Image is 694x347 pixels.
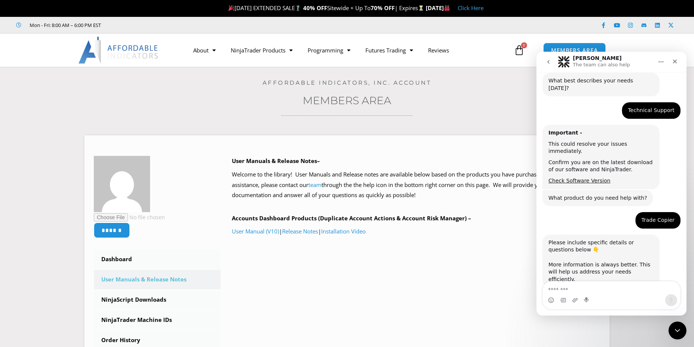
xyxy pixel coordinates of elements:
[521,42,527,48] span: 0
[227,4,425,12] span: [DATE] EXTENDED SALE Sitewide + Up To | Expires
[295,5,301,11] img: 🏌️‍♂️
[308,181,321,188] a: team
[668,322,686,340] iframe: Intercom live chat
[232,157,320,165] b: User Manuals & Release Notes–
[12,245,18,251] button: Emoji picker
[12,143,111,150] div: What product do you need help with?
[24,245,30,251] button: Gif picker
[426,4,450,12] strong: [DATE]
[358,42,421,59] a: Futures Trading
[6,73,144,138] div: Solomon says…
[232,226,601,237] p: | |
[105,165,138,172] div: Trade Copier
[111,21,224,29] iframe: Customer reviews powered by Trustpilot
[371,4,395,12] strong: 70% OFF
[551,48,598,53] span: MEMBERS AREA
[94,270,221,289] a: User Manuals & Release Notes
[94,310,221,330] a: NinjaTrader Machine IDs
[421,42,457,59] a: Reviews
[418,5,424,11] img: ⌛
[129,242,141,254] button: Send a message…
[543,43,606,58] a: MEMBERS AREA
[186,42,223,59] a: About
[12,89,117,103] div: This could resolve your issues immediately.
[232,227,279,235] a: User Manual (V10)
[6,138,144,161] div: Solomon says…
[536,52,686,316] iframe: Intercom live chat
[6,21,144,51] div: Solomon says…
[6,230,144,242] textarea: Message…
[92,55,138,63] div: Technical Support
[458,4,484,12] a: Click Here
[99,160,144,177] div: Trade Copier
[94,290,221,310] a: NinjaScript Downloads
[28,21,101,30] span: Mon - Fri: 8:00 AM – 6:00 PM EST
[94,250,221,269] a: Dashboard
[6,160,144,183] div: David says…
[444,5,450,11] img: 🏭
[36,245,42,251] button: Upload attachment
[223,42,300,59] a: NinjaTrader Products
[6,183,144,253] div: Solomon says…
[86,51,144,67] div: Technical Support
[6,138,117,155] div: What product do you need help with?
[6,51,144,73] div: David says…
[12,78,46,84] b: Important -
[6,73,123,138] div: Important -This could resolve your issues immediately.Confirm you are on the latest download of o...
[282,227,318,235] a: Release Notes
[186,42,512,59] nav: Menu
[232,214,471,222] b: Accounts Dashboard Products (Duplicate Account Actions & Account Risk Manager) –
[503,39,536,61] a: 0
[228,5,234,11] img: 🎉
[300,42,358,59] a: Programming
[303,94,391,107] a: Members Area
[48,245,54,251] button: Start recording
[12,25,117,40] div: What best describes your needs [DATE]?
[232,169,601,201] p: Welcome to the library! User Manuals and Release notes are available below based on the products ...
[263,79,432,86] a: Affordable Indicators, Inc. Account
[6,183,123,236] div: Please include specific details or questions below 👇​More information is always better. This will...
[78,37,159,64] img: LogoAI | Affordable Indicators – NinjaTrader
[12,107,117,122] div: Confirm you are on the latest download of our software and NinjaTrader.
[303,4,327,12] strong: 40% OFF
[6,21,123,45] div: What best describes your needs [DATE]?
[12,187,117,232] div: Please include specific details or questions below 👇 ​ More information is always better. This wi...
[12,126,74,132] a: Check Software Version
[321,227,366,235] a: Installation Video
[94,156,150,212] img: 78cd88597ba5dcb2cffd4b0789e3f4e0f54c12e768fb8ffda02f5df6ccec1d4a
